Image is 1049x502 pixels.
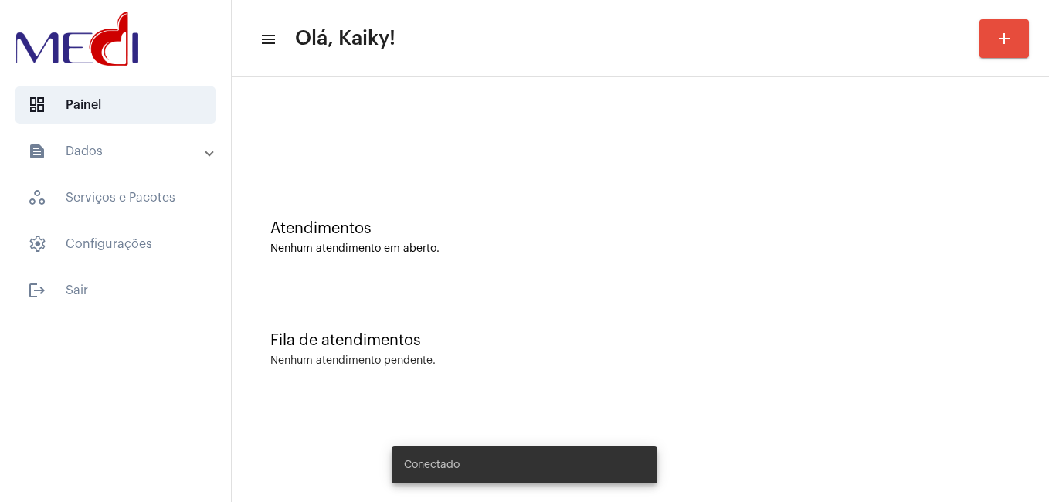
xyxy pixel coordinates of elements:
mat-icon: sidenav icon [28,142,46,161]
mat-icon: sidenav icon [260,30,275,49]
span: sidenav icon [28,96,46,114]
mat-icon: add [995,29,1013,48]
span: Configurações [15,226,216,263]
div: Atendimentos [270,220,1010,237]
span: sidenav icon [28,235,46,253]
img: d3a1b5fa-500b-b90f-5a1c-719c20e9830b.png [12,8,142,70]
div: Fila de atendimentos [270,332,1010,349]
mat-icon: sidenav icon [28,281,46,300]
span: Olá, Kaiky! [295,26,395,51]
mat-expansion-panel-header: sidenav iconDados [9,133,231,170]
span: sidenav icon [28,188,46,207]
mat-panel-title: Dados [28,142,206,161]
div: Nenhum atendimento pendente. [270,355,436,367]
div: Nenhum atendimento em aberto. [270,243,1010,255]
span: Sair [15,272,216,309]
span: Serviços e Pacotes [15,179,216,216]
span: Painel [15,86,216,124]
span: Conectado [404,457,460,473]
